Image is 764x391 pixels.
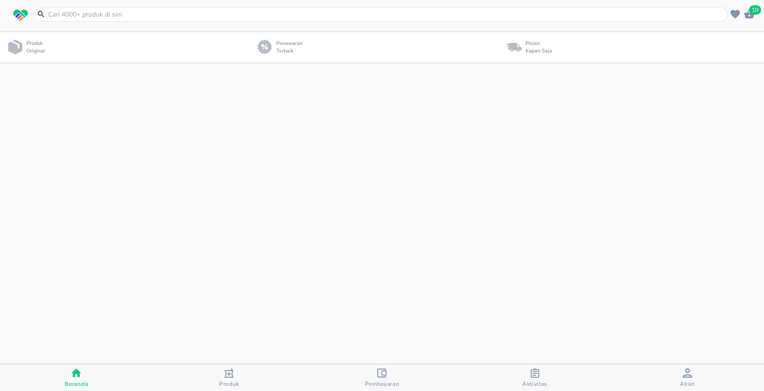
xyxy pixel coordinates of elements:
span: Produk [219,380,239,388]
button: Produk [153,365,306,391]
span: Akun [680,380,695,388]
button: Pembayaran [306,365,458,391]
input: Cari 4000+ produk di sini [47,9,726,19]
button: Aktivitas [458,365,611,391]
p: Pesan Kapan Saja [526,40,552,55]
span: Aktivitas [522,380,547,388]
span: Beranda [65,380,88,388]
p: Penawaran Terbaik [276,40,306,55]
span: Pembayaran [365,380,399,388]
span: 10 [749,5,761,15]
p: Produk Original [26,40,49,55]
button: 10 [742,7,756,21]
img: logo_swiperx_s.bd005f3b.svg [13,9,28,22]
button: Akun [611,365,764,391]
